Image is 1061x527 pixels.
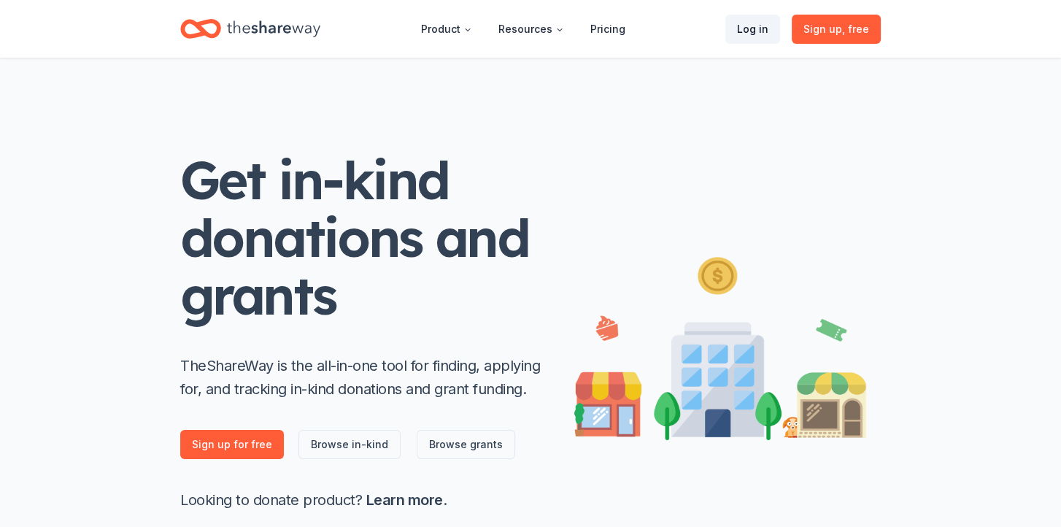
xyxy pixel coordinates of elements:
[417,430,515,459] a: Browse grants
[725,15,780,44] a: Log in
[574,251,866,440] img: Illustration for landing page
[842,23,869,35] span: , free
[409,12,637,46] nav: Main
[792,15,881,44] a: Sign up, free
[180,488,545,512] p: Looking to donate product? .
[366,491,443,509] a: Learn more
[803,20,869,38] span: Sign up
[298,430,401,459] a: Browse in-kind
[180,354,545,401] p: TheShareWay is the all-in-one tool for finding, applying for, and tracking in-kind donations and ...
[180,430,284,459] a: Sign up for free
[487,15,576,44] button: Resources
[409,15,484,44] button: Product
[579,15,637,44] a: Pricing
[180,151,545,325] h1: Get in-kind donations and grants
[180,12,320,46] a: Home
